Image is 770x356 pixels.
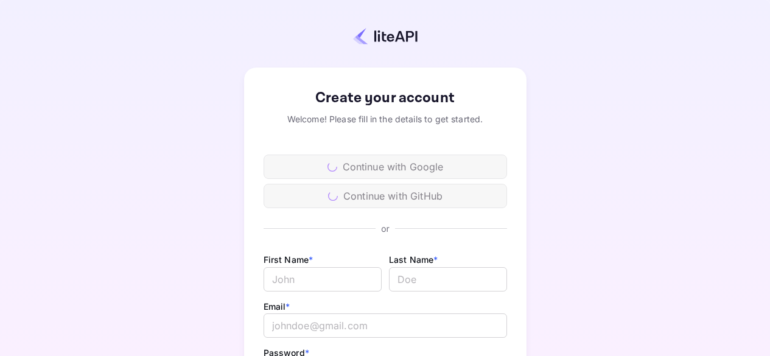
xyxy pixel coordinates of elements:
input: John [264,267,382,291]
div: Continue with Google [264,155,507,179]
input: Doe [389,267,507,291]
div: Welcome! Please fill in the details to get started. [264,113,507,125]
input: johndoe@gmail.com [264,313,507,338]
div: Create your account [264,87,507,109]
label: First Name [264,254,313,265]
div: Continue with GitHub [264,184,507,208]
label: Last Name [389,254,438,265]
img: liteapi [353,27,418,45]
label: Email [264,301,290,312]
